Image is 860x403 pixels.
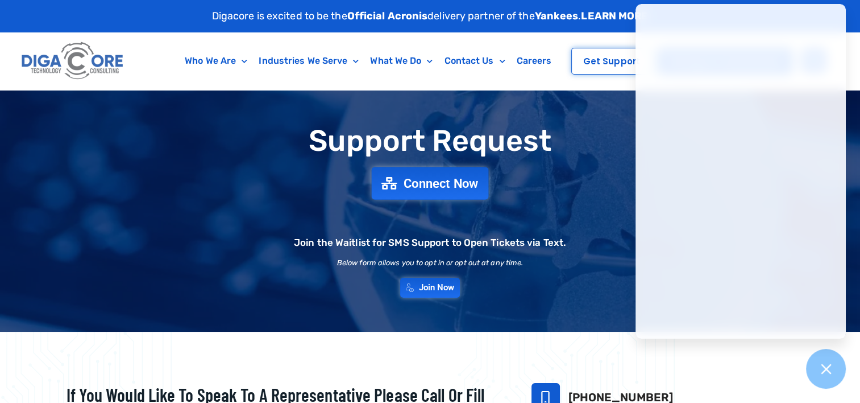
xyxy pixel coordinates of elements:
a: Who We Are [179,48,253,74]
h1: Support Request [38,125,822,157]
a: Get Support [571,48,652,75]
h2: Join the Waitlist for SMS Support to Open Tickets via Text. [294,238,566,248]
strong: Official Acronis [347,10,428,22]
span: Get Support [583,57,640,65]
strong: Yankees [535,10,579,22]
span: Connect Now [404,177,479,190]
img: Digacore logo 1 [19,38,127,84]
a: LEARN MORE [581,10,648,22]
a: Industries We Serve [253,48,364,74]
iframe: Chatgenie Messenger [635,4,846,339]
p: Digacore is excited to be the delivery partner of the . [212,9,649,24]
a: Connect Now [372,167,489,199]
a: What We Do [364,48,438,74]
h2: Below form allows you to opt in or opt out at any time. [337,259,524,266]
a: Careers [511,48,558,74]
span: Join Now [419,283,455,292]
a: Join Now [400,278,460,298]
nav: Menu [173,48,564,74]
a: Contact Us [438,48,510,74]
